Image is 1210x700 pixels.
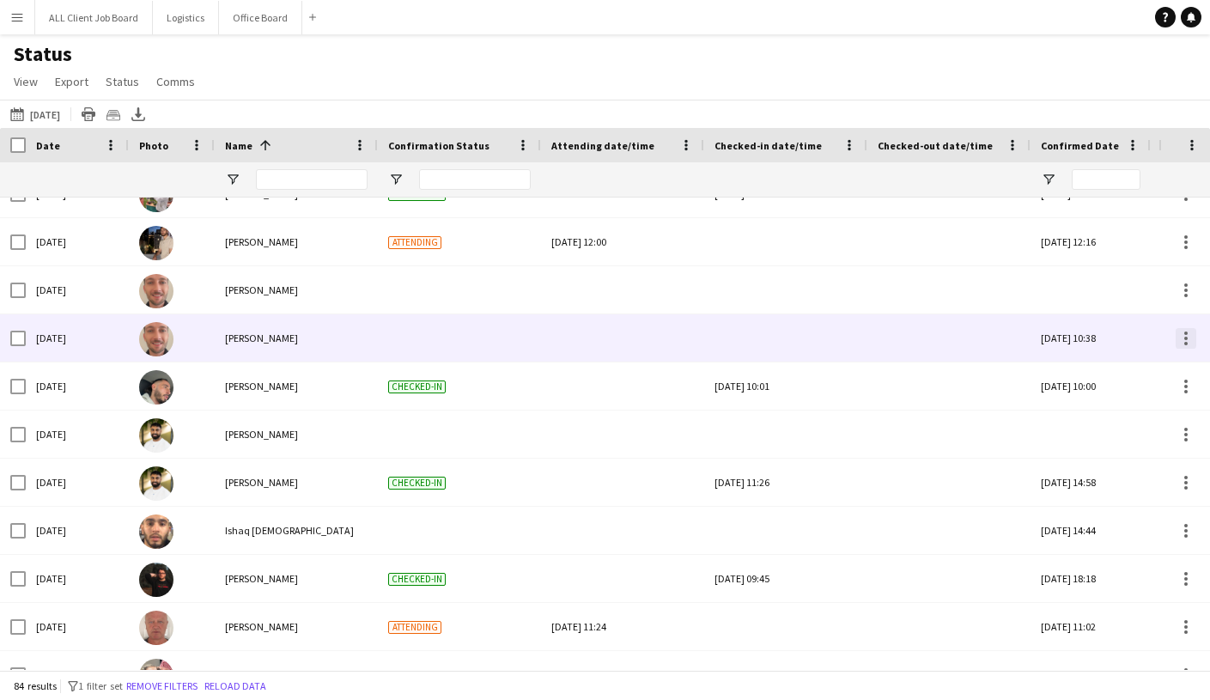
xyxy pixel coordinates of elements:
img: James Foster [139,611,173,645]
app-action-btn: Export XLSX [128,104,149,125]
div: [DATE] [26,314,129,362]
div: [DATE] [26,507,129,554]
span: Comms [156,74,195,89]
span: Confirmed Date [1041,139,1119,152]
div: [DATE] [26,459,129,506]
span: Checked-in date/time [714,139,822,152]
span: [PERSON_NAME] [225,380,298,393]
span: Checked-in [388,380,446,393]
div: [DATE] [26,218,129,265]
button: Remove filters [123,677,201,696]
span: [PERSON_NAME] [225,620,298,633]
span: Checked-in [388,477,446,490]
span: Attending [388,236,441,249]
button: Open Filter Menu [1041,172,1056,187]
a: Export [48,70,95,93]
img: George McGee [139,370,173,405]
img: Jack Reeve [139,563,173,597]
span: Attending date/time [551,139,654,152]
div: [DATE] 10:38 [1031,314,1151,362]
button: Reload data [201,677,270,696]
div: [DATE] 18:18 [1031,555,1151,602]
span: [PERSON_NAME] [225,283,298,296]
span: [PERSON_NAME] [225,476,298,489]
div: [DATE] 10:01 [714,362,857,410]
div: [DATE] [26,362,129,410]
span: View [14,74,38,89]
span: [PERSON_NAME] [225,668,298,681]
span: Date [36,139,60,152]
button: Logistics [153,1,219,34]
app-action-btn: Print [78,104,99,125]
button: Open Filter Menu [225,172,240,187]
img: Gabriel Waddingham [139,322,173,356]
div: [DATE] 09:45 [714,555,857,602]
img: Harry Singh [139,418,173,453]
span: [PERSON_NAME] [225,332,298,344]
div: [DATE] [26,555,129,602]
div: [DATE] [26,411,129,458]
div: [DATE] 11:02 [1031,603,1151,650]
img: Ishaq Islam [139,514,173,549]
span: [PERSON_NAME] [225,235,298,248]
span: Status [106,74,139,89]
span: Attending [388,621,441,634]
span: Ishaq [DEMOGRAPHIC_DATA] [225,524,354,537]
button: [DATE] [7,104,64,125]
div: [DATE] 14:44 [1031,507,1151,554]
a: View [7,70,45,93]
img: Harry Singh [139,466,173,501]
span: Photo [139,139,168,152]
div: [DATE] 11:26 [714,459,857,506]
span: 1 filter set [78,679,123,692]
img: Jean Ramsay [139,659,173,693]
input: Confirmation Status Filter Input [419,169,531,190]
span: Checked-out date/time [878,139,993,152]
div: [DATE] [26,651,129,698]
div: [DATE] 11:24 [551,603,694,650]
button: ALL Client Job Board [35,1,153,34]
a: Status [99,70,146,93]
app-action-btn: Crew files as ZIP [103,104,124,125]
div: [DATE] [26,266,129,313]
button: Office Board [219,1,302,34]
span: Checked-in [388,573,446,586]
span: Confirmation Status [388,139,489,152]
div: [DATE] 10:00 [1031,362,1151,410]
button: Open Filter Menu [388,172,404,187]
input: Name Filter Input [256,169,368,190]
a: Comms [149,70,202,93]
div: [DATE] [26,603,129,650]
img: Gabriel Waddingham [139,274,173,308]
span: Export [55,74,88,89]
div: [DATE] 12:00 [551,218,694,265]
div: [DATE] 14:58 [1031,459,1151,506]
span: Name [225,139,252,152]
img: Eric Stolarski [139,226,173,260]
span: [PERSON_NAME] [225,572,298,585]
input: Confirmed Date Filter Input [1072,169,1140,190]
div: [DATE] 12:16 [1031,218,1151,265]
span: [PERSON_NAME] [225,428,298,441]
